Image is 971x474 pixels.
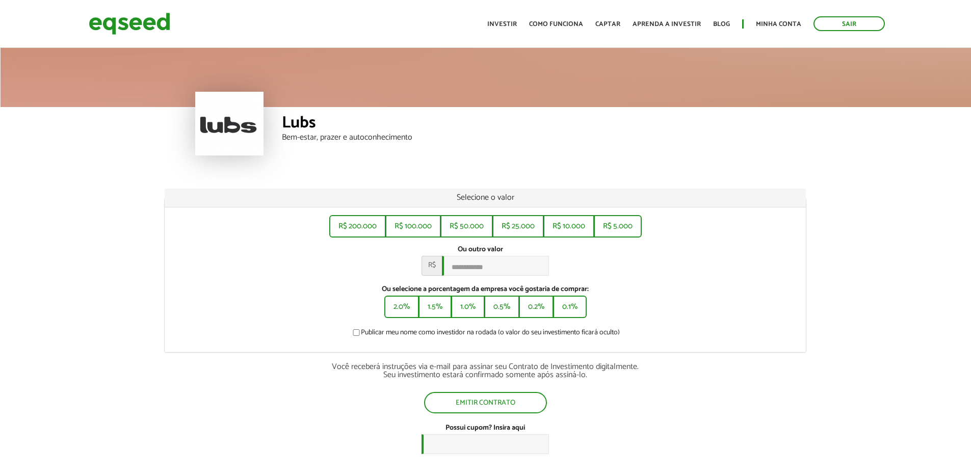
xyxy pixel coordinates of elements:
[384,296,419,318] button: 2.0%
[164,363,806,379] div: Você receberá instruções via e-mail para assinar seu Contrato de Investimento digitalmente. Seu i...
[282,134,776,142] div: Bem-estar, prazer e autoconhecimento
[487,21,517,28] a: Investir
[440,215,493,238] button: R$ 50.000
[713,21,730,28] a: Blog
[519,296,554,318] button: 0.2%
[458,246,503,253] label: Ou outro valor
[445,425,525,432] label: Possui cupom? Insira aqui
[282,115,776,134] div: Lubs
[553,296,587,318] button: 0.1%
[347,329,365,336] input: Publicar meu nome como investidor na rodada (o valor do seu investimento ficará oculto)
[89,10,170,37] img: EqSeed
[424,392,547,413] button: Emitir contrato
[492,215,544,238] button: R$ 25.000
[543,215,594,238] button: R$ 10.000
[385,215,441,238] button: R$ 100.000
[595,21,620,28] a: Captar
[418,296,452,318] button: 1.5%
[351,329,620,339] label: Publicar meu nome como investidor na rodada (o valor do seu investimento ficará oculto)
[484,296,519,318] button: 0.5%
[633,21,701,28] a: Aprenda a investir
[451,296,485,318] button: 1.0%
[422,256,442,276] span: R$
[457,191,514,204] span: Selecione o valor
[813,16,885,31] a: Sair
[329,215,386,238] button: R$ 200.000
[529,21,583,28] a: Como funciona
[172,286,798,293] label: Ou selecione a porcentagem da empresa você gostaria de comprar:
[594,215,642,238] button: R$ 5.000
[756,21,801,28] a: Minha conta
